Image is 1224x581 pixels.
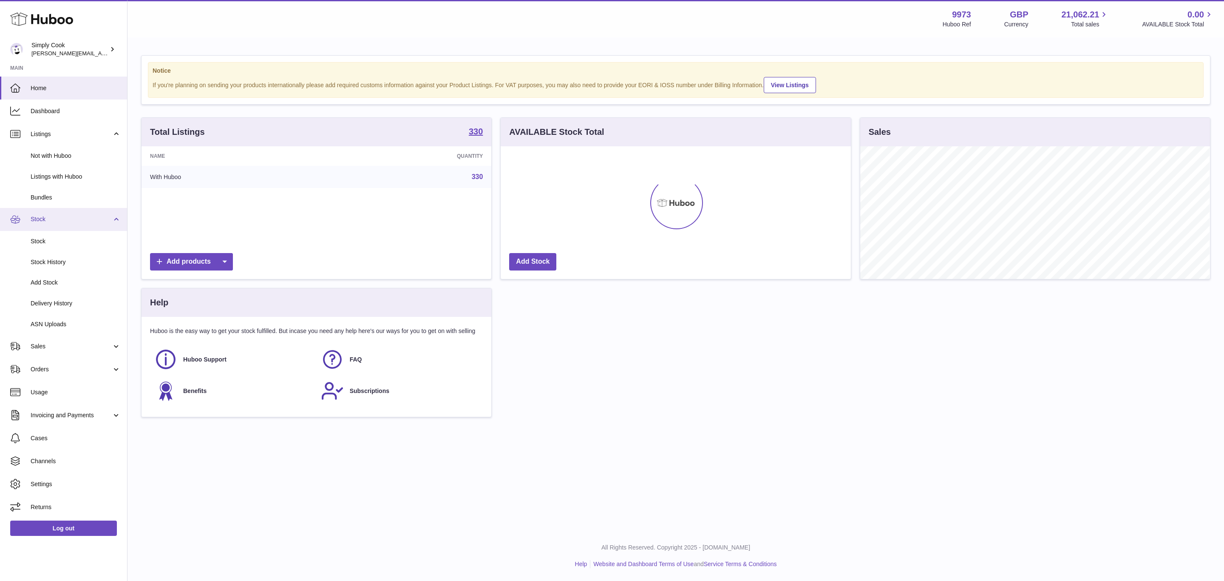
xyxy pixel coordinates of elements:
[350,356,362,364] span: FAQ
[943,20,971,28] div: Huboo Ref
[31,365,112,373] span: Orders
[1142,9,1214,28] a: 0.00 AVAILABLE Stock Total
[142,146,326,166] th: Name
[1004,20,1028,28] div: Currency
[31,130,112,138] span: Listings
[31,279,121,287] span: Add Stock
[321,348,479,371] a: FAQ
[31,342,112,350] span: Sales
[509,126,604,138] h3: AVAILABLE Stock Total
[1061,9,1099,20] span: 21,062.21
[31,320,121,328] span: ASN Uploads
[469,127,483,137] a: 330
[1142,20,1214,28] span: AVAILABLE Stock Total
[1010,9,1028,20] strong: GBP
[1061,9,1109,28] a: 21,062.21 Total sales
[509,253,556,271] a: Add Stock
[31,480,121,488] span: Settings
[142,166,326,188] td: With Huboo
[150,126,205,138] h3: Total Listings
[31,388,121,396] span: Usage
[183,356,227,364] span: Huboo Support
[150,253,233,271] a: Add products
[154,379,312,402] a: Benefits
[350,387,389,395] span: Subscriptions
[153,67,1199,75] strong: Notice
[183,387,207,395] span: Benefits
[31,84,121,92] span: Home
[31,194,121,202] span: Bundles
[31,215,112,223] span: Stock
[31,434,121,442] span: Cases
[472,173,483,180] a: 330
[150,297,168,308] h3: Help
[1071,20,1109,28] span: Total sales
[10,43,23,56] img: emma@simplycook.com
[952,9,971,20] strong: 9973
[869,126,891,138] h3: Sales
[593,561,694,567] a: Website and Dashboard Terms of Use
[31,258,121,266] span: Stock History
[31,41,108,57] div: Simply Cook
[31,152,121,160] span: Not with Huboo
[704,561,777,567] a: Service Terms & Conditions
[150,327,483,335] p: Huboo is the easy way to get your stock fulfilled. But incase you need any help here's our ways f...
[31,50,170,57] span: [PERSON_NAME][EMAIL_ADDRESS][DOMAIN_NAME]
[31,503,121,511] span: Returns
[321,379,479,402] a: Subscriptions
[154,348,312,371] a: Huboo Support
[469,127,483,136] strong: 330
[1187,9,1204,20] span: 0.00
[31,457,121,465] span: Channels
[31,173,121,181] span: Listings with Huboo
[575,561,587,567] a: Help
[31,299,121,308] span: Delivery History
[31,107,121,115] span: Dashboard
[10,521,117,536] a: Log out
[31,411,112,419] span: Invoicing and Payments
[590,560,776,568] li: and
[153,76,1199,93] div: If you're planning on sending your products internationally please add required customs informati...
[764,77,816,93] a: View Listings
[134,544,1217,552] p: All Rights Reserved. Copyright 2025 - [DOMAIN_NAME]
[31,237,121,245] span: Stock
[326,146,491,166] th: Quantity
